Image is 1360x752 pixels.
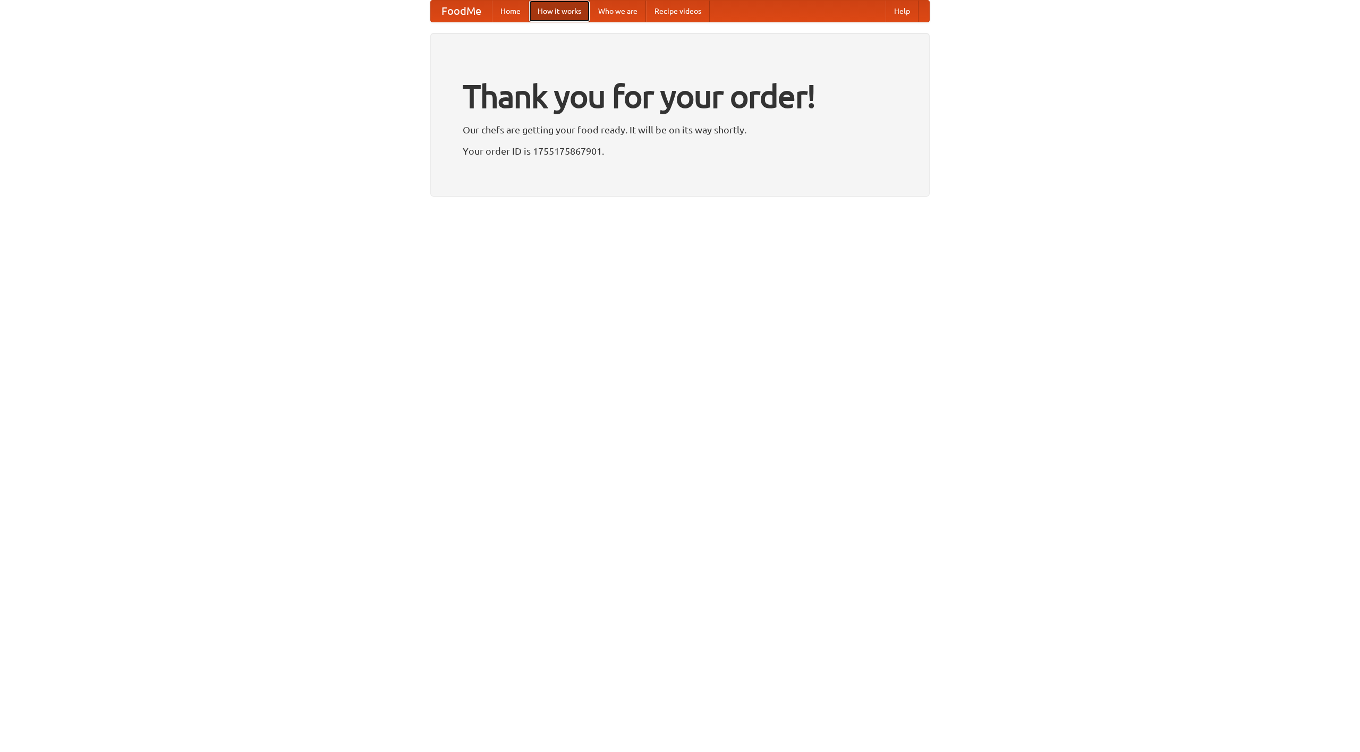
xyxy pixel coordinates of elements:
[463,143,897,159] p: Your order ID is 1755175867901.
[646,1,710,22] a: Recipe videos
[431,1,492,22] a: FoodMe
[886,1,919,22] a: Help
[492,1,529,22] a: Home
[529,1,590,22] a: How it works
[590,1,646,22] a: Who we are
[463,71,897,122] h1: Thank you for your order!
[463,122,897,138] p: Our chefs are getting your food ready. It will be on its way shortly.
